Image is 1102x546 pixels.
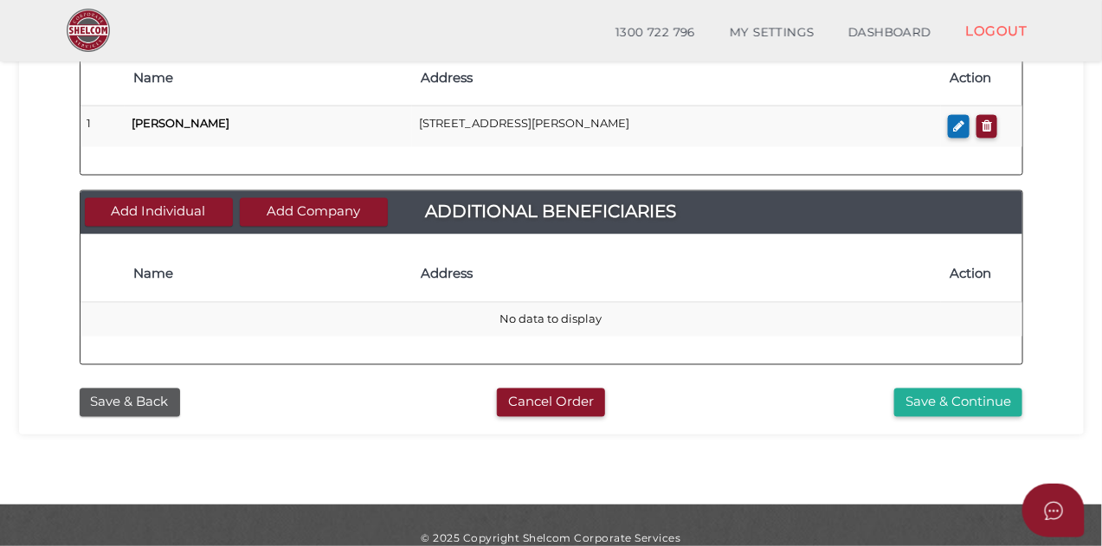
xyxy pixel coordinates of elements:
[81,303,1022,337] td: No data to display
[81,106,126,147] td: 1
[949,13,1045,48] a: LOGOUT
[421,71,932,86] h4: Address
[950,267,1013,282] h4: Action
[497,389,605,417] button: Cancel Order
[80,389,180,417] button: Save & Back
[412,106,941,147] td: [STREET_ADDRESS][PERSON_NAME]
[1022,484,1085,537] button: Open asap
[950,71,1013,86] h4: Action
[81,198,1022,226] a: Additional Beneficiaries
[598,16,712,50] a: 1300 722 796
[32,530,1071,545] div: © 2025 Copyright Shelcom Corporate Services
[712,16,832,50] a: MY SETTINGS
[85,198,233,227] button: Add Individual
[240,198,388,227] button: Add Company
[133,267,403,282] h4: Name
[421,267,932,282] h4: Address
[831,16,949,50] a: DASHBOARD
[133,71,403,86] h4: Name
[132,116,229,130] b: [PERSON_NAME]
[894,389,1022,417] button: Save & Continue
